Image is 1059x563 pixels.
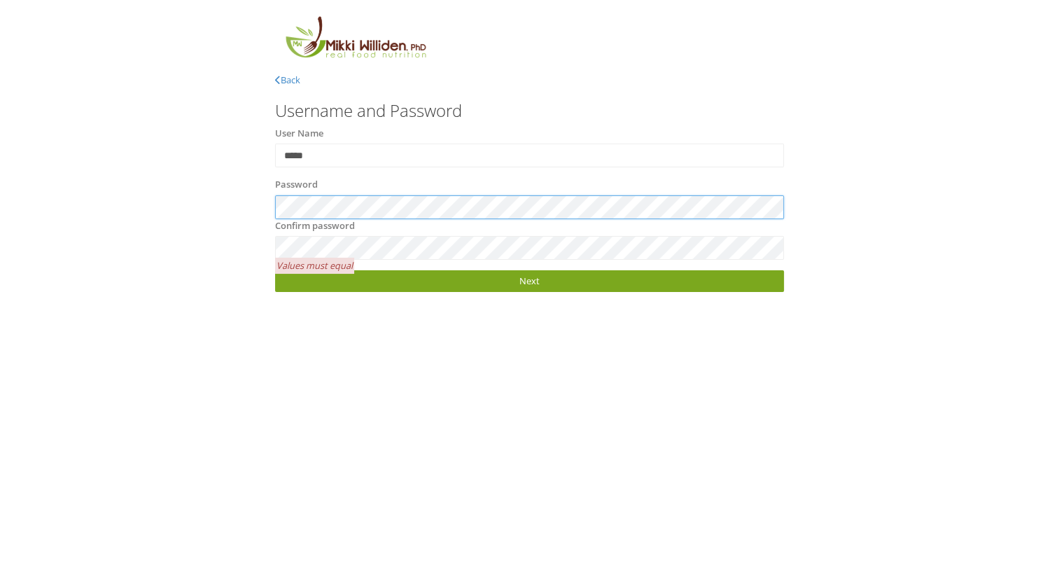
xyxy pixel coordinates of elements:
[275,102,784,120] h3: Username and Password
[275,219,355,233] label: Confirm password
[275,270,784,292] a: Next
[275,74,300,86] a: Back
[275,178,318,192] label: Password
[275,127,323,141] label: User Name
[275,14,435,67] img: MikkiLogoMain.png
[275,258,354,274] span: Values must equal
